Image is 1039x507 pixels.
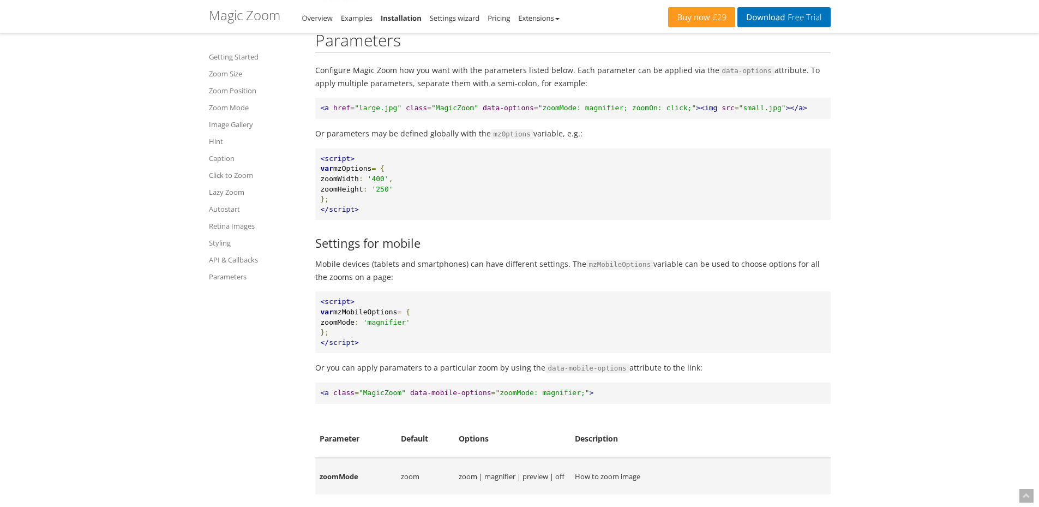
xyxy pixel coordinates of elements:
[518,13,559,23] a: Extensions
[495,389,589,397] span: "zoomMode: magnifier;"
[454,420,570,458] th: Options
[355,389,359,397] span: =
[491,389,496,397] span: =
[209,118,302,131] a: Image Gallery
[454,458,570,495] td: zoom | magnifier | preview | off
[321,154,355,163] span: <script>
[491,129,533,139] code: mzOptions
[315,31,831,53] h2: Parameters
[209,219,302,232] a: Retina Images
[341,13,373,23] a: Examples
[430,13,480,23] a: Settings wizard
[315,420,397,458] th: Parameter
[397,420,454,458] th: Default
[427,104,431,112] span: =
[737,7,830,27] a: DownloadFree Trial
[381,13,422,23] a: Installation
[302,13,333,23] a: Overview
[786,104,807,112] span: ></a>
[538,104,696,112] span: "zoomMode: magnifier; zoomOn: click;"
[406,308,410,316] span: {
[209,135,302,148] a: Hint
[321,164,333,172] span: var
[570,458,831,495] td: How to zoom image
[315,458,397,495] td: zoomMode
[586,260,654,270] code: mzMobileOptions
[696,104,717,112] span: ><img
[410,389,491,397] span: data-mobile-options
[363,185,368,193] span: :
[209,101,302,114] a: Zoom Mode
[545,363,629,373] code: data-mobile-options
[321,308,333,316] span: var
[315,236,831,249] h3: Settings for mobile
[483,104,534,112] span: data-options
[668,7,735,27] a: Buy now£29
[735,104,739,112] span: =
[321,328,329,336] span: };
[590,389,594,397] span: >
[355,104,401,112] span: "large.jpg"
[321,318,355,326] span: zoomMode
[209,169,302,182] a: Click to Zoom
[363,318,410,326] span: 'magnifier'
[368,175,389,183] span: '400'
[710,13,727,22] span: £29
[397,458,454,495] td: zoom
[371,185,393,193] span: '250'
[406,104,427,112] span: class
[321,195,329,203] span: };
[209,253,302,266] a: API & Callbacks
[209,84,302,97] a: Zoom Position
[321,104,329,112] span: <a
[321,297,355,306] span: <script>
[397,308,401,316] span: =
[355,318,359,326] span: :
[321,205,359,213] span: </script>
[570,420,831,458] th: Description
[380,164,385,172] span: {
[359,389,406,397] span: "MagicZoom"
[209,236,302,249] a: Styling
[371,164,376,172] span: =
[321,389,329,397] span: <a
[315,361,831,374] p: Or you can apply paramaters to a particular zoom by using the attribute to the link:
[722,104,734,112] span: src
[321,338,359,347] span: </script>
[350,104,355,112] span: =
[389,175,393,183] span: ,
[333,308,397,316] span: mzMobileOptions
[315,127,831,140] p: Or parameters may be defined globally with the variable, e.g.:
[488,13,510,23] a: Pricing
[333,164,371,172] span: mzOptions
[719,66,774,76] code: data-options
[359,175,363,183] span: :
[315,258,831,283] p: Mobile devices (tablets and smartphones) can have different settings. The variable can be used to...
[534,104,538,112] span: =
[315,64,831,90] p: Configure Magic Zoom how you want with the parameters listed below. Each parameter can be applied...
[321,185,363,193] span: zoomHeight
[209,152,302,165] a: Caption
[209,186,302,199] a: Lazy Zoom
[321,175,359,183] span: zoomWidth
[209,50,302,63] a: Getting Started
[209,8,280,22] h1: Magic Zoom
[785,13,821,22] span: Free Trial
[333,104,350,112] span: href
[209,270,302,283] a: Parameters
[739,104,786,112] span: "small.jpg"
[209,202,302,216] a: Autostart
[209,67,302,80] a: Zoom Size
[431,104,478,112] span: "MagicZoom"
[333,389,355,397] span: class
